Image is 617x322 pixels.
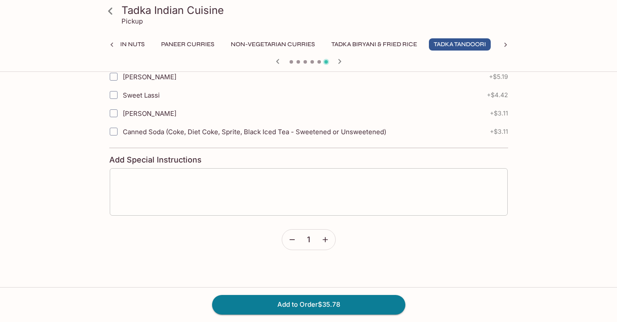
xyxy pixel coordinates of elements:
[121,17,143,25] p: Pickup
[490,128,508,135] span: + $3.11
[123,109,176,118] span: [PERSON_NAME]
[226,38,320,51] button: Non-Vegetarian Curries
[429,38,491,51] button: Tadka Tandoori
[489,73,508,80] span: + $5.19
[307,235,310,244] span: 1
[327,38,422,51] button: Tadka Biryani & Fried Rice
[123,128,386,136] span: Canned Soda (Coke, Diet Coke, Sprite, Black Iced Tea - Sweetened or Unsweetened)
[487,92,508,98] span: + $4.42
[490,110,508,117] span: + $3.11
[121,3,511,17] h3: Tadka Indian Cuisine
[123,73,176,81] span: [PERSON_NAME]
[109,155,508,165] h4: Add Special Instructions
[156,38,219,51] button: Paneer Curries
[123,91,160,99] span: Sweet Lassi
[212,295,405,314] button: Add to Order$35.78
